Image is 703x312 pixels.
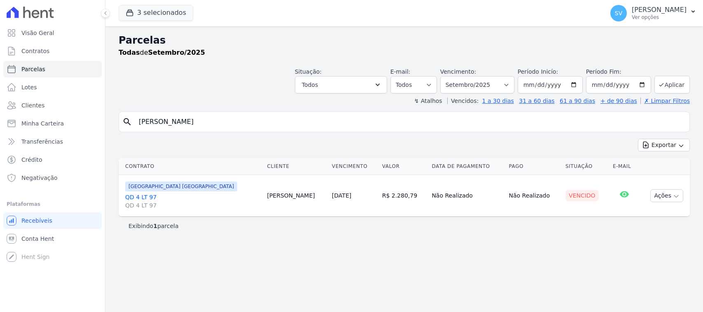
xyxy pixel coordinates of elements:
[119,5,193,21] button: 3 selecionados
[21,47,49,55] span: Contratos
[125,182,237,191] span: [GEOGRAPHIC_DATA] [GEOGRAPHIC_DATA]
[3,133,102,150] a: Transferências
[518,68,558,75] label: Período Inicío:
[482,98,514,104] a: 1 a 30 dias
[519,98,554,104] a: 31 a 60 dias
[3,43,102,59] a: Contratos
[3,170,102,186] a: Negativação
[428,158,505,175] th: Data de Pagamento
[654,76,690,93] button: Aplicar
[119,49,140,56] strong: Todas
[21,65,45,73] span: Parcelas
[379,158,429,175] th: Valor
[650,189,683,202] button: Ações
[119,33,690,48] h2: Parcelas
[3,79,102,95] a: Lotes
[21,235,54,243] span: Conta Hent
[21,137,63,146] span: Transferências
[600,98,637,104] a: + de 90 dias
[119,48,205,58] p: de
[153,223,157,229] b: 1
[21,29,54,37] span: Visão Geral
[7,199,98,209] div: Plataformas
[21,119,64,128] span: Minha Carteira
[3,97,102,114] a: Clientes
[390,68,411,75] label: E-mail:
[610,158,639,175] th: E-mail
[21,217,52,225] span: Recebíveis
[3,25,102,41] a: Visão Geral
[119,158,264,175] th: Contrato
[379,175,429,217] td: R$ 2.280,79
[148,49,205,56] strong: Setembro/2025
[586,68,651,76] label: Período Fim:
[295,76,387,93] button: Todos
[604,2,703,25] button: SV [PERSON_NAME] Ver opções
[638,139,690,151] button: Exportar
[414,98,442,104] label: ↯ Atalhos
[125,193,260,210] a: QD 4 LT 97QD 4 LT 97
[134,114,686,130] input: Buscar por nome do lote ou do cliente
[21,83,37,91] span: Lotes
[21,101,44,109] span: Clientes
[562,158,610,175] th: Situação
[640,98,690,104] a: ✗ Limpar Filtros
[264,158,328,175] th: Cliente
[264,175,328,217] td: [PERSON_NAME]
[615,10,622,16] span: SV
[440,68,476,75] label: Vencimento:
[506,175,562,217] td: Não Realizado
[21,156,42,164] span: Crédito
[125,201,260,210] span: QD 4 LT 97
[632,6,687,14] p: [PERSON_NAME]
[302,80,318,90] span: Todos
[21,174,58,182] span: Negativação
[295,68,322,75] label: Situação:
[128,222,179,230] p: Exibindo parcela
[565,190,599,201] div: Vencido
[447,98,479,104] label: Vencidos:
[3,151,102,168] a: Crédito
[122,117,132,127] i: search
[3,231,102,247] a: Conta Hent
[428,175,505,217] td: Não Realizado
[506,158,562,175] th: Pago
[3,115,102,132] a: Minha Carteira
[3,61,102,77] a: Parcelas
[632,14,687,21] p: Ver opções
[3,212,102,229] a: Recebíveis
[560,98,595,104] a: 61 a 90 dias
